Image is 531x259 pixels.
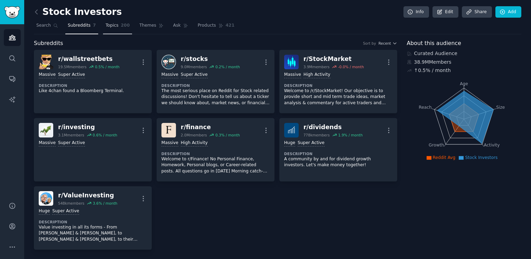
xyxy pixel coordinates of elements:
[181,72,208,78] div: Super Active
[58,64,86,69] div: 19.5M members
[284,123,299,137] img: dividends
[39,83,147,88] dt: Description
[304,133,330,137] div: 778k members
[58,55,120,63] div: r/ wallstreetbets
[284,140,295,146] div: Huge
[181,140,208,146] div: High Activity
[157,50,274,113] a: stocksr/stocks9.0Mmembers0.2% / monthMassiveSuper ActiveDescriptionThe most serious place on Redd...
[39,208,50,215] div: Huge
[58,201,84,206] div: 548k members
[173,23,181,29] span: Ask
[39,140,56,146] div: Massive
[39,123,53,137] img: investing
[279,118,397,181] a: dividendsr/dividends778kmembers1.9% / monthHugeSuper ActiveDescriptionA community by and for divi...
[298,140,325,146] div: Super Active
[181,64,207,69] div: 9.0M members
[198,23,216,29] span: Products
[171,20,190,34] a: Ask
[304,123,363,132] div: r/ dividends
[95,64,120,69] div: 0.5 % / month
[157,118,274,181] a: financer/finance2.0Mmembers0.3% / monthMassiveHigh ActivityDescriptionWelcome to r/Finance! No Pe...
[195,20,237,34] a: Products421
[65,20,98,34] a: Subreddits7
[304,64,330,69] div: 3.9M members
[103,20,132,34] a: Topics200
[39,88,147,94] p: Like 4chan found a Bloomberg Terminal.
[139,23,156,29] span: Themes
[39,220,147,224] dt: Description
[181,55,240,63] div: r/ stocks
[432,6,458,18] a: Edit
[39,55,53,69] img: wallstreetbets
[52,208,79,215] div: Super Active
[429,143,444,148] tspan: Growth
[407,39,461,48] span: About this audience
[34,39,63,48] span: Subreddits
[414,67,451,74] div: ↑ 0.5 % / month
[284,88,392,106] p: Welcome to /r/StockMarket! Our objective is to provide short and mid term trade ideas, market ana...
[304,55,364,63] div: r/ StockMarket
[215,64,240,69] div: 0.2 % / month
[407,59,522,66] div: 38.9M Members
[121,23,130,29] span: 200
[4,6,20,18] img: GummySearch logo
[93,201,117,206] div: 3.6 % / month
[462,6,492,18] a: Share
[419,105,432,109] tspan: Reach
[460,81,468,86] tspan: Age
[161,156,270,175] p: Welcome to r/Finance! No Personal Finance, Homework, Personal blogs, or Career-related posts. All...
[161,72,178,78] div: Massive
[68,23,91,29] span: Subreddits
[93,133,117,137] div: 0.6 % / month
[379,41,397,46] button: Recent
[379,41,391,46] span: Recent
[226,23,235,29] span: 421
[39,224,147,243] p: Value investing in all its forms - From [PERSON_NAME] & [PERSON_NAME], to [PERSON_NAME] & [PERSON...
[338,64,364,69] div: -0.0 % / month
[137,20,166,34] a: Themes
[34,186,152,250] a: ValueInvestingr/ValueInvesting548kmembers3.6% / monthHugeSuper ActiveDescriptionValue investing i...
[58,123,117,132] div: r/ investing
[363,41,376,46] div: Sort by
[105,23,118,29] span: Topics
[58,191,117,200] div: r/ ValueInvesting
[403,6,429,18] a: Info
[496,105,505,109] tspan: Size
[433,155,456,160] span: Reddit Avg
[304,72,330,78] div: High Activity
[284,151,392,156] dt: Description
[484,143,500,148] tspan: Activity
[161,88,270,106] p: The most serious place on Reddit for Stock related discussions! Don't hesitate to tell us about a...
[34,50,152,113] a: wallstreetbetsr/wallstreetbets19.5Mmembers0.5% / monthMassiveSuper ActiveDescriptionLike 4chan fo...
[39,191,53,206] img: ValueInvesting
[284,156,392,168] p: A community by and for dividend growth investors. Let's make money together!
[215,133,240,137] div: 0.3 % / month
[407,50,522,57] div: Curated Audience
[338,133,363,137] div: 1.9 % / month
[181,123,240,132] div: r/ finance
[34,7,122,18] h2: Stock Investors
[93,23,96,29] span: 7
[161,55,176,69] img: stocks
[36,23,51,29] span: Search
[161,140,178,146] div: Massive
[161,151,270,156] dt: Description
[465,155,497,160] span: Stock Investors
[181,133,207,137] div: 2.0M members
[34,118,152,181] a: investingr/investing3.1Mmembers0.6% / monthMassiveSuper Active
[279,50,397,113] a: StockMarketr/StockMarket3.9Mmembers-0.0% / monthMassiveHigh ActivityDescriptionWelcome to /r/Stoc...
[58,72,85,78] div: Super Active
[58,140,85,146] div: Super Active
[161,123,176,137] img: finance
[495,6,521,18] a: Add
[39,72,56,78] div: Massive
[284,55,299,69] img: StockMarket
[284,72,301,78] div: Massive
[58,133,84,137] div: 3.1M members
[34,20,60,34] a: Search
[161,83,270,88] dt: Description
[284,83,392,88] dt: Description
